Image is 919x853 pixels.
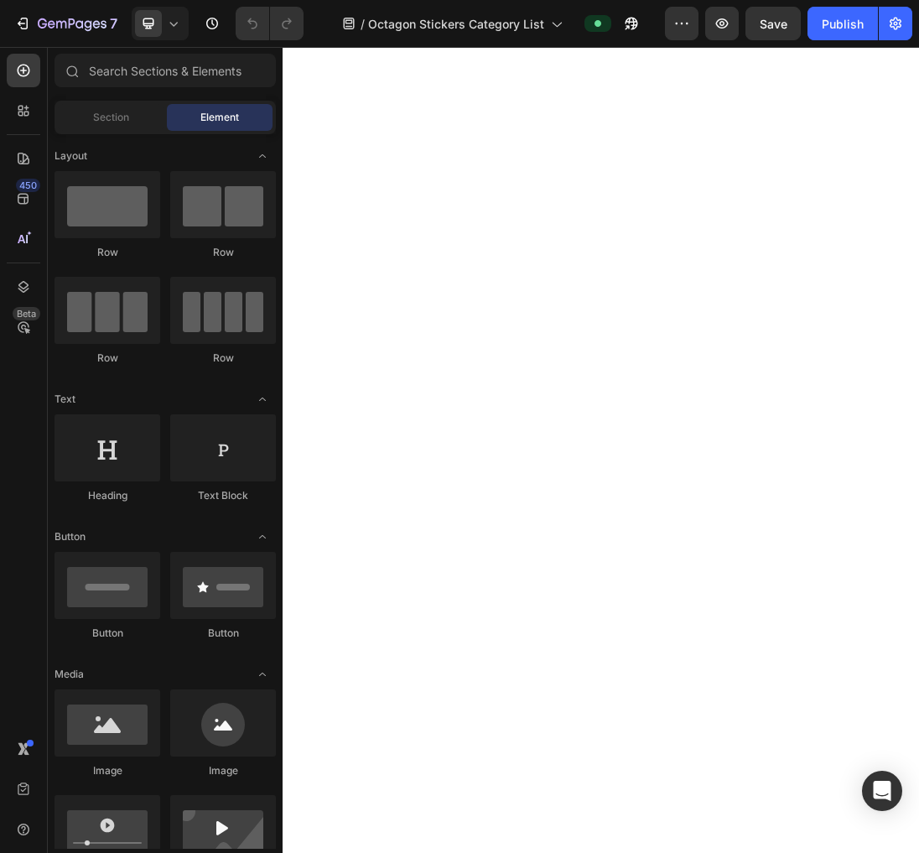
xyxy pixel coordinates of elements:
input: Search Sections & Elements [55,54,276,87]
span: Toggle open [249,661,276,688]
span: Element [200,110,239,125]
span: / [361,15,365,33]
span: Octagon Stickers Category List [368,15,544,33]
div: Undo/Redo [236,7,304,40]
div: Image [55,763,160,778]
div: Button [55,626,160,641]
div: Open Intercom Messenger [862,771,902,811]
span: Toggle open [249,143,276,169]
span: Toggle open [249,523,276,550]
span: Layout [55,148,87,164]
div: Row [55,245,160,260]
div: Beta [13,307,40,320]
div: Row [55,351,160,366]
div: 450 [16,179,40,192]
div: Image [170,763,276,778]
button: Save [745,7,801,40]
span: Section [93,110,129,125]
span: Media [55,667,84,682]
button: Publish [807,7,878,40]
div: Row [170,245,276,260]
span: Save [760,17,787,31]
button: 7 [7,7,125,40]
span: Text [55,392,75,407]
span: Toggle open [249,386,276,413]
p: 7 [110,13,117,34]
div: Button [170,626,276,641]
div: Text Block [170,488,276,503]
div: Heading [55,488,160,503]
span: Button [55,529,86,544]
div: Row [170,351,276,366]
div: Publish [822,15,864,33]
